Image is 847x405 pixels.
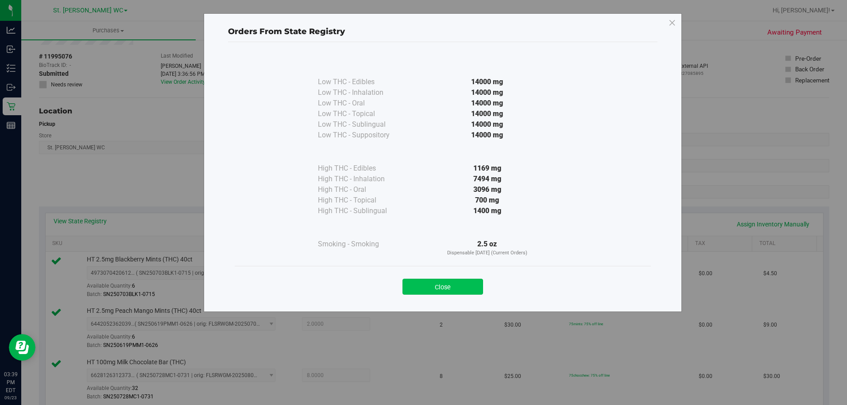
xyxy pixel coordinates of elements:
[406,98,568,109] div: 14000 mg
[318,163,406,174] div: High THC - Edibles
[318,119,406,130] div: Low THC - Sublingual
[406,184,568,195] div: 3096 mg
[318,206,406,216] div: High THC - Sublingual
[318,130,406,140] div: Low THC - Suppository
[406,109,568,119] div: 14000 mg
[318,109,406,119] div: Low THC - Topical
[318,174,406,184] div: High THC - Inhalation
[402,279,483,295] button: Close
[318,77,406,87] div: Low THC - Edibles
[406,77,568,87] div: 14000 mg
[406,87,568,98] div: 14000 mg
[318,98,406,109] div: Low THC - Oral
[406,249,568,257] p: Dispensable [DATE] (Current Orders)
[318,239,406,249] div: Smoking - Smoking
[406,239,568,257] div: 2.5 oz
[406,130,568,140] div: 14000 mg
[228,27,345,36] span: Orders From State Registry
[318,184,406,195] div: High THC - Oral
[406,119,568,130] div: 14000 mg
[406,195,568,206] div: 700 mg
[9,334,35,361] iframe: Resource center
[318,87,406,98] div: Low THC - Inhalation
[318,195,406,206] div: High THC - Topical
[406,206,568,216] div: 1400 mg
[406,163,568,174] div: 1169 mg
[406,174,568,184] div: 7494 mg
